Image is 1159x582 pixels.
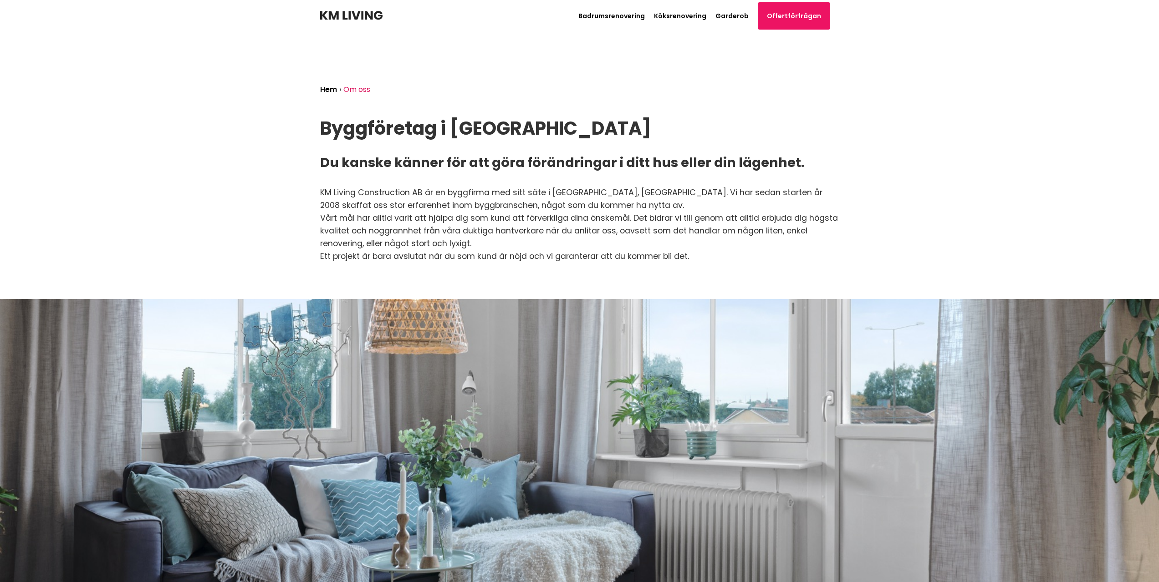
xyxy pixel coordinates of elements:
h1: Byggföretag i [GEOGRAPHIC_DATA] [320,118,839,139]
img: KM Living [320,11,383,20]
li: › [339,83,343,96]
a: Köksrenovering [654,11,706,20]
a: Hem [320,84,337,95]
h2: Du kanske känner för att göra förändringar i ditt hus eller din lägenhet. [320,153,839,172]
p: KM Living Construction AB är en byggfirma med sitt säte i [GEOGRAPHIC_DATA], [GEOGRAPHIC_DATA]. V... [320,186,839,263]
a: Badrumsrenovering [578,11,645,20]
li: Om oss [343,83,373,96]
a: Garderob [715,11,749,20]
a: Offertförfrågan [758,2,830,30]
